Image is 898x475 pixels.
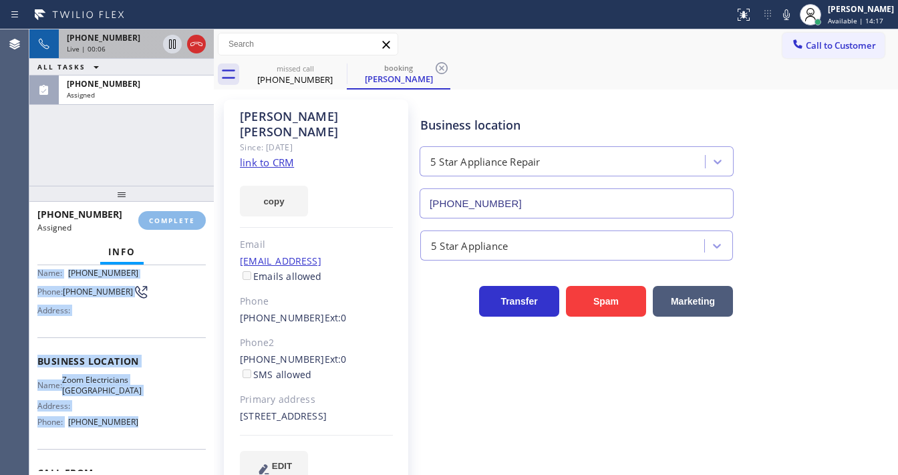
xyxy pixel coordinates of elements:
[100,239,144,265] button: Info
[240,392,393,408] div: Primary address
[240,156,294,169] a: link to CRM
[240,140,393,155] div: Since: [DATE]
[653,286,733,317] button: Marketing
[67,78,140,90] span: [PHONE_NUMBER]
[240,270,322,283] label: Emails allowed
[240,294,393,309] div: Phone
[420,116,733,134] div: Business location
[37,355,206,367] span: Business location
[420,188,734,218] input: Phone Number
[240,368,311,381] label: SMS allowed
[68,268,138,278] span: [PHONE_NUMBER]
[63,287,133,297] span: [PHONE_NUMBER]
[187,35,206,53] button: Hang up
[62,375,142,395] span: Zoom Electricians [GEOGRAPHIC_DATA]
[777,5,796,24] button: Mute
[479,286,559,317] button: Transfer
[782,33,885,58] button: Call to Customer
[67,44,106,53] span: Live | 00:06
[240,409,393,424] div: [STREET_ADDRESS]
[37,380,62,390] span: Name:
[240,353,325,365] a: [PHONE_NUMBER]
[218,33,398,55] input: Search
[348,63,449,73] div: booking
[240,237,393,253] div: Email
[245,63,345,73] div: missed call
[37,222,71,233] span: Assigned
[430,154,541,170] div: 5 Star Appliance Repair
[149,216,195,225] span: COMPLETE
[37,268,68,278] span: Name:
[163,35,182,53] button: Hold Customer
[240,311,325,324] a: [PHONE_NUMBER]
[325,311,347,324] span: Ext: 0
[243,369,251,378] input: SMS allowed
[68,417,138,427] span: [PHONE_NUMBER]
[240,109,393,140] div: [PERSON_NAME] [PERSON_NAME]
[243,271,251,280] input: Emails allowed
[828,3,894,15] div: [PERSON_NAME]
[37,208,122,220] span: [PHONE_NUMBER]
[138,211,206,230] button: COMPLETE
[67,90,95,100] span: Assigned
[37,305,73,315] span: Address:
[272,461,292,471] span: EDIT
[325,353,347,365] span: Ext: 0
[29,59,112,75] button: ALL TASKS
[37,62,86,71] span: ALL TASKS
[240,255,321,267] a: [EMAIL_ADDRESS]
[37,401,73,411] span: Address:
[240,335,393,351] div: Phone2
[108,246,136,258] span: Info
[566,286,646,317] button: Spam
[828,16,883,25] span: Available | 14:17
[348,73,449,85] div: [PERSON_NAME]
[806,39,876,51] span: Call to Customer
[431,238,508,253] div: 5 Star Appliance
[245,59,345,90] div: (601) 826-4705
[245,73,345,86] div: [PHONE_NUMBER]
[67,32,140,43] span: [PHONE_NUMBER]
[348,59,449,88] div: Garry Latshaw
[37,287,63,297] span: Phone:
[240,186,308,216] button: copy
[37,417,68,427] span: Phone:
